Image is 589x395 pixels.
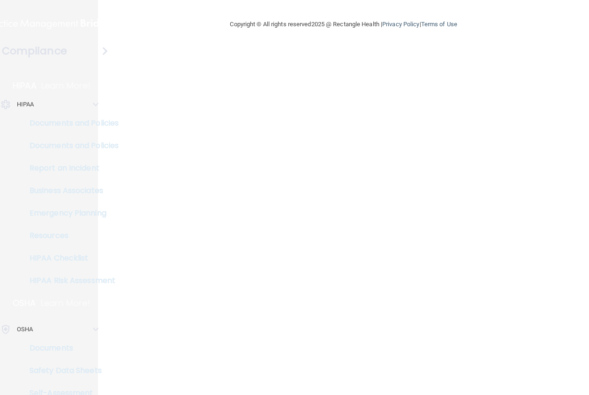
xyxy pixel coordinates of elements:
[6,209,134,218] p: Emergency Planning
[382,21,419,28] a: Privacy Policy
[421,21,457,28] a: Terms of Use
[6,141,134,150] p: Documents and Policies
[6,253,134,263] p: HIPAA Checklist
[6,119,134,128] p: Documents and Policies
[6,276,134,285] p: HIPAA Risk Assessment
[13,298,36,309] p: OSHA
[2,45,67,58] h4: Compliance
[6,231,134,240] p: Resources
[6,343,134,353] p: Documents
[6,186,134,195] p: Business Associates
[17,324,33,335] p: OSHA
[17,99,34,110] p: HIPAA
[13,80,37,91] p: HIPAA
[41,298,91,309] p: Learn More!
[173,9,515,39] div: Copyright © All rights reserved 2025 @ Rectangle Health | |
[6,164,134,173] p: Report an Incident
[41,80,91,91] p: Learn More!
[6,366,134,375] p: Safety Data Sheets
